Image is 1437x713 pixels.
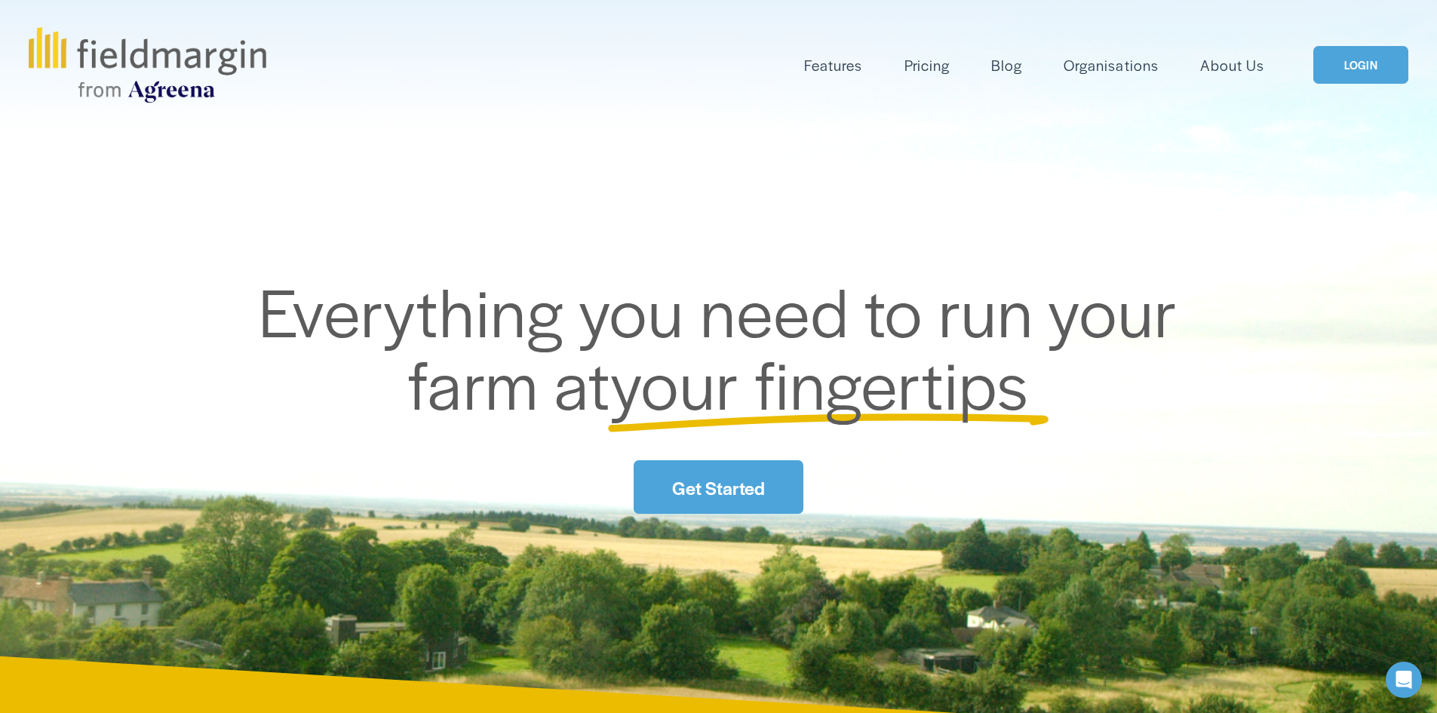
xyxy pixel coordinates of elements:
a: folder dropdown [804,53,862,78]
div: Open Intercom Messenger [1386,662,1422,698]
a: Pricing [904,53,950,78]
img: fieldmargin.com [29,27,266,103]
a: Organisations [1064,53,1158,78]
span: Features [804,54,862,76]
span: Everything you need to run your farm at [259,263,1193,429]
a: Blog [991,53,1022,78]
a: About Us [1200,53,1264,78]
a: Get Started [634,460,803,514]
a: LOGIN [1313,46,1408,85]
span: your fingertips [610,335,1029,429]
